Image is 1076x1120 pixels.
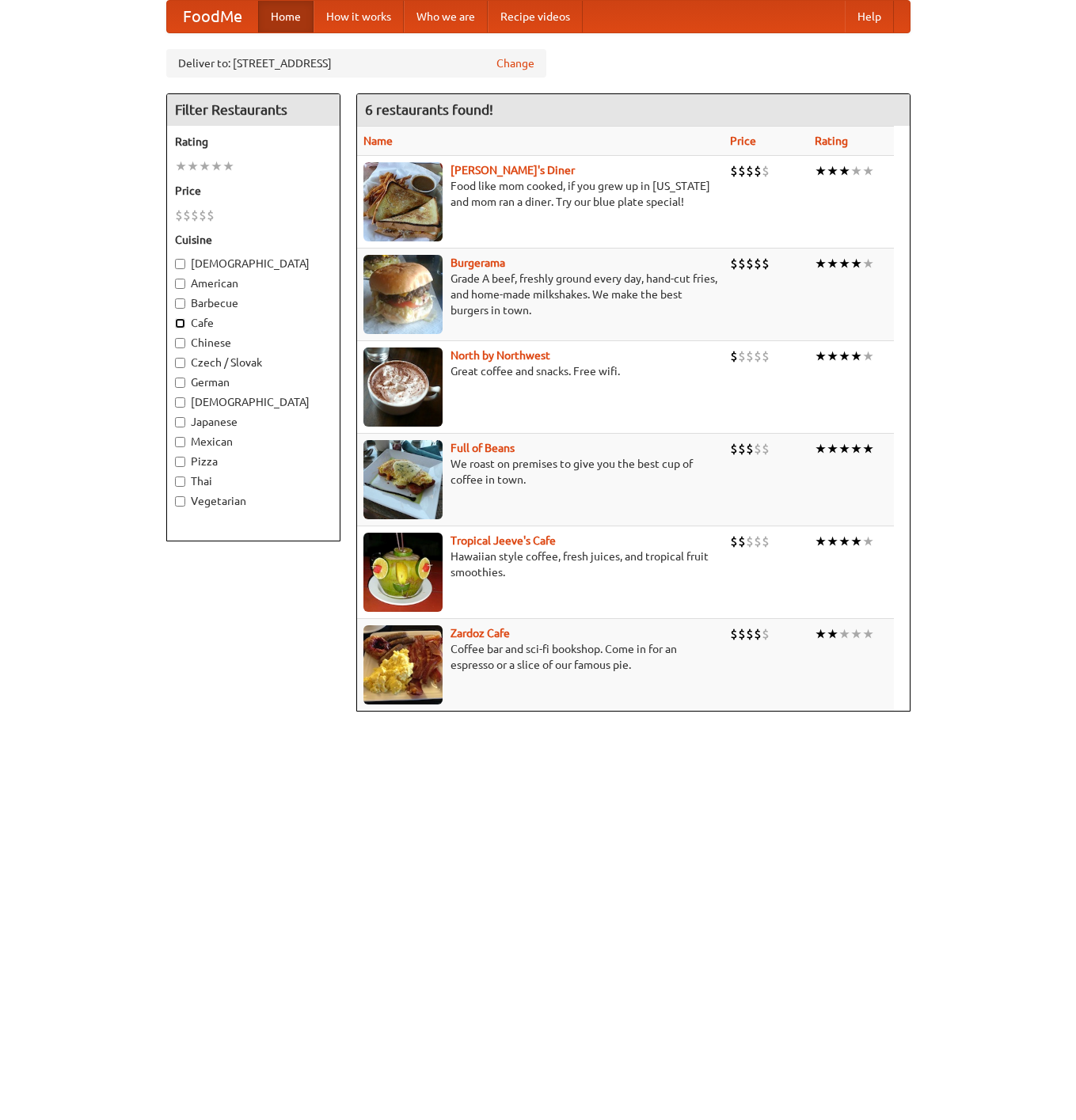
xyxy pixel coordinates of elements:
[363,456,717,488] p: We roast on premises to give you the best cup of coffee in town.
[211,158,222,175] li: ★
[363,625,443,704] img: zardoz.jpg
[363,440,443,519] img: beans.jpg
[175,259,185,269] input: [DEMOGRAPHIC_DATA]
[175,437,185,447] input: Mexican
[363,549,717,580] p: Hawaiian style coffee, fresh juices, and tropical fruit smoothies.
[738,347,746,365] li: $
[175,378,185,388] input: German
[222,158,234,175] li: ★
[850,162,862,180] li: ★
[738,625,746,643] li: $
[191,207,199,224] li: $
[815,135,848,147] a: Rating
[175,134,332,150] h5: Rating
[451,534,556,547] b: Tropical Jeeve's Cafe
[838,255,850,272] li: ★
[175,493,332,509] label: Vegetarian
[175,358,185,368] input: Czech / Slovak
[762,162,770,180] li: $
[175,457,185,467] input: Pizza
[746,255,754,272] li: $
[827,533,838,550] li: ★
[183,207,191,224] li: $
[187,158,199,175] li: ★
[738,255,746,272] li: $
[175,496,185,507] input: Vegetarian
[862,162,874,180] li: ★
[746,440,754,457] li: $
[175,279,185,289] input: American
[363,162,443,241] img: sallys.jpg
[754,255,762,272] li: $
[175,318,185,328] input: Cafe
[175,158,187,175] li: ★
[838,533,850,550] li: ★
[738,533,746,550] li: $
[850,440,862,457] li: ★
[175,335,332,351] label: Chinese
[199,158,211,175] li: ★
[166,49,546,78] div: Deliver to: [STREET_ADDRESS]
[175,315,332,331] label: Cafe
[815,440,827,457] li: ★
[451,256,505,269] b: Burgerama
[862,533,874,550] li: ★
[730,135,756,147] a: Price
[838,625,850,643] li: ★
[827,440,838,457] li: ★
[363,255,443,334] img: burgerama.jpg
[738,440,746,457] li: $
[815,347,827,365] li: ★
[815,162,827,180] li: ★
[451,627,510,640] a: Zardoz Cafe
[207,207,215,224] li: $
[365,102,493,117] ng-pluralize: 6 restaurants found!
[762,625,770,643] li: $
[175,256,332,271] label: [DEMOGRAPHIC_DATA]
[175,397,185,408] input: [DEMOGRAPHIC_DATA]
[175,298,185,309] input: Barbecue
[175,275,332,291] label: American
[815,533,827,550] li: ★
[850,533,862,550] li: ★
[175,473,332,489] label: Thai
[827,625,838,643] li: ★
[815,255,827,272] li: ★
[175,355,332,370] label: Czech / Slovak
[199,207,207,224] li: $
[363,533,443,612] img: jeeves.jpg
[850,625,862,643] li: ★
[762,440,770,457] li: $
[451,164,575,177] a: [PERSON_NAME]'s Diner
[838,440,850,457] li: ★
[175,476,185,487] input: Thai
[175,434,332,450] label: Mexican
[363,271,717,318] p: Grade A beef, freshly ground every day, hand-cut fries, and home-made milkshakes. We make the bes...
[175,374,332,390] label: German
[762,255,770,272] li: $
[746,533,754,550] li: $
[451,349,550,362] a: North by Northwest
[862,347,874,365] li: ★
[363,178,717,210] p: Food like mom cooked, if you grew up in [US_STATE] and mom ran a diner. Try our blue plate special!
[488,1,583,32] a: Recipe videos
[175,207,183,224] li: $
[754,625,762,643] li: $
[730,347,738,365] li: $
[175,394,332,410] label: [DEMOGRAPHIC_DATA]
[175,338,185,348] input: Chinese
[827,162,838,180] li: ★
[175,454,332,469] label: Pizza
[314,1,404,32] a: How it works
[496,55,534,71] a: Change
[175,417,185,427] input: Japanese
[451,442,515,454] a: Full of Beans
[730,440,738,457] li: $
[746,162,754,180] li: $
[754,162,762,180] li: $
[404,1,488,32] a: Who we are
